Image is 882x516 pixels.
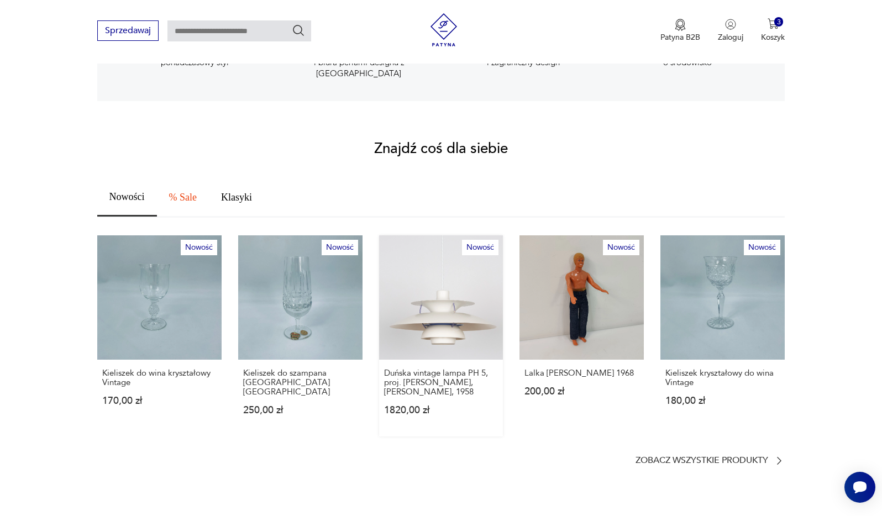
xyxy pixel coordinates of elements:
[243,406,358,415] p: 250,00 zł
[97,235,222,436] a: NowośćKieliszek do wina kryształowy VintageKieliszek do wina kryształowy Vintage170,00 zł
[221,192,252,202] span: Klasyki
[374,142,508,155] h2: Znajdź coś dla siebie
[519,235,644,436] a: NowośćLalka Ken Mattel 1968Lalka [PERSON_NAME] 1968200,00 zł
[384,406,498,415] p: 1820,00 zł
[660,19,700,43] a: Ikona medaluPatyna B2B
[238,235,363,436] a: NowośćKieliszek do szampana Bavaria GermanyKieliszek do szampana [GEOGRAPHIC_DATA] [GEOGRAPHIC_DA...
[718,19,743,43] button: Zaloguj
[660,235,785,436] a: NowośćKieliszek kryształowy do wina VintageKieliszek kryształowy do wina Vintage180,00 zł
[384,368,498,397] p: Duńska vintage lampa PH 5, proj. [PERSON_NAME], [PERSON_NAME], 1958
[636,457,768,464] p: Zobacz wszystkie produkty
[169,192,197,202] span: % Sale
[109,192,145,202] span: Nowości
[102,396,217,406] p: 170,00 zł
[774,18,784,27] div: 3
[660,19,700,43] button: Patyna B2B
[524,368,639,378] p: Lalka [PERSON_NAME] 1968
[379,235,503,436] a: NowośćDuńska vintage lampa PH 5, proj. Poul Henningsen, Louis Poulsen, 1958Duńska vintage lampa P...
[243,368,358,397] p: Kieliszek do szampana [GEOGRAPHIC_DATA] [GEOGRAPHIC_DATA]
[675,19,686,31] img: Ikona medalu
[665,368,780,387] p: Kieliszek kryształowy do wina Vintage
[97,20,159,41] button: Sprzedawaj
[102,368,217,387] p: Kieliszek do wina kryształowy Vintage
[665,396,780,406] p: 180,00 zł
[718,33,743,43] p: Zaloguj
[636,455,785,466] a: Zobacz wszystkie produkty
[660,33,700,43] p: Patyna B2B
[97,28,159,35] a: Sprzedawaj
[844,472,875,503] iframe: Smartsupp widget button
[725,19,736,30] img: Ikonka użytkownika
[761,33,785,43] p: Koszyk
[292,24,305,37] button: Szukaj
[761,19,785,43] button: 3Koszyk
[427,13,460,46] img: Patyna - sklep z meblami i dekoracjami vintage
[768,19,779,30] img: Ikona koszyka
[524,387,639,396] p: 200,00 zł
